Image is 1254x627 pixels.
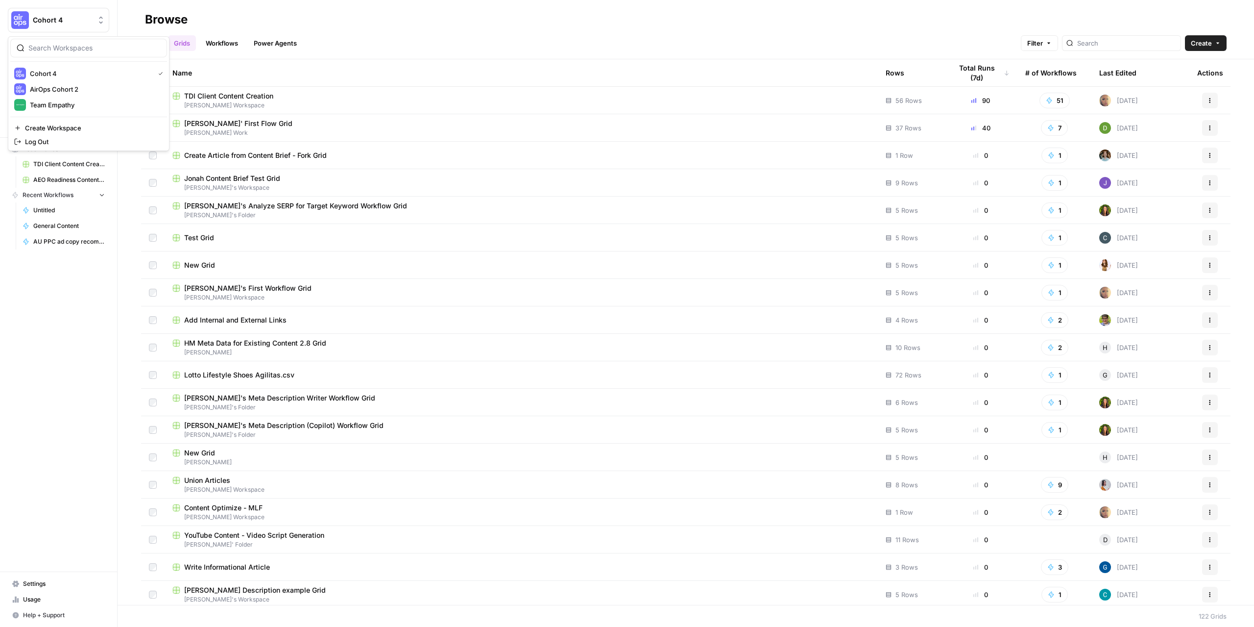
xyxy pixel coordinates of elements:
span: 5 Rows [895,425,918,435]
span: [PERSON_NAME]'s Folder [172,430,870,439]
span: Team Empathy [30,100,159,110]
div: 0 [952,562,1010,572]
div: [DATE] [1099,451,1138,463]
a: HM Meta Data for Existing Content 2.8 Grid[PERSON_NAME] [172,338,870,357]
a: YouTube Content - Video Script Generation[PERSON_NAME]' Folder [172,530,870,549]
img: 5os6fqfoz3fj3famzncg4cvo6d4f [1099,424,1111,436]
span: H [1103,452,1108,462]
div: 0 [952,233,1010,243]
span: AirOps Cohort 2 [30,84,159,94]
a: Untitled [18,202,109,218]
div: [DATE] [1099,259,1138,271]
button: Workspace: Cohort 4 [8,8,109,32]
img: Cohort 4 Logo [11,11,29,29]
a: [PERSON_NAME]'s Meta Description (Copilot) Workflow Grid[PERSON_NAME]'s Folder [172,421,870,439]
button: 51 [1039,93,1070,108]
div: 0 [952,398,1010,407]
span: [PERSON_NAME]'s Folder [172,403,870,412]
img: jpi2mj6ns58tksswu06lvanbxbq7 [1099,177,1111,189]
span: Cohort 4 [33,15,92,25]
div: 0 [952,205,1010,215]
a: Power Agents [248,35,303,51]
div: 0 [952,535,1010,545]
span: New Grid [184,260,215,270]
a: Content Optimize - MLF[PERSON_NAME] Workspace [172,503,870,522]
button: 1 [1041,367,1068,383]
span: 5 Rows [895,288,918,298]
a: Lotto Lifestyle Shoes Agilitas.csv [172,370,870,380]
span: [PERSON_NAME] Workspace [172,513,870,522]
span: Usage [23,595,105,604]
input: Search [1077,38,1177,48]
span: G [1103,370,1108,380]
span: 56 Rows [895,96,922,105]
span: Untitled [33,206,105,215]
button: Help + Support [8,607,109,623]
a: AU PPC ad copy recommendations [[PERSON_NAME]] [18,234,109,250]
div: Browse [145,12,188,27]
img: zokwlwkpbrcdr2sqfe3mvfff4ga3 [1099,150,1111,161]
img: 3db0e3vu3iook0fa2xtnccyowssc [1099,589,1111,601]
div: 0 [952,178,1010,188]
span: New Grid [184,448,215,458]
span: Content Optimize - MLF [184,503,263,513]
span: AU PPC ad copy recommendations [[PERSON_NAME]] [33,237,105,246]
div: 122 Grids [1199,611,1227,621]
img: rpnue5gqhgwwz5ulzsshxcaclga5 [1099,287,1111,299]
div: [DATE] [1099,232,1138,244]
span: [PERSON_NAME]' First Flow Grid [184,119,292,128]
span: TDI Client Content Creation [33,160,105,169]
button: 1 [1041,257,1068,273]
a: New Grid[PERSON_NAME] [172,448,870,467]
div: [DATE] [1099,397,1138,408]
div: # of Workflows [1025,59,1077,86]
span: HM Meta Data for Existing Content 2.8 Grid [184,338,326,348]
img: wqouze03vak4o7r0iykpfqww9cw8 [1099,479,1111,491]
img: 5os6fqfoz3fj3famzncg4cvo6d4f [1099,204,1111,216]
span: D [1103,535,1108,545]
div: 0 [952,507,1010,517]
span: [PERSON_NAME]'s Meta Description Writer Workflow Grid [184,393,375,403]
span: 11 Rows [895,535,919,545]
span: [PERSON_NAME]'s Workspace [172,595,870,604]
a: Workflows [200,35,244,51]
a: Test Grid [172,233,870,243]
div: [DATE] [1099,506,1138,518]
span: 5 Rows [895,205,918,215]
button: Filter [1021,35,1058,51]
div: [DATE] [1099,369,1138,381]
span: Help + Support [23,611,105,620]
div: [DATE] [1099,95,1138,106]
div: 0 [952,288,1010,298]
span: H [1103,343,1108,352]
span: 10 Rows [895,343,920,352]
span: [PERSON_NAME] Workspace [172,293,870,302]
a: Union Articles[PERSON_NAME] Workspace [172,476,870,494]
div: [DATE] [1099,287,1138,299]
img: Team Empathy Logo [14,99,26,111]
div: 0 [952,343,1010,352]
div: Workspace: Cohort 4 [8,36,169,151]
div: 0 [952,480,1010,490]
span: [PERSON_NAME]'s Analyze SERP for Target Keyword Workflow Grid [184,201,407,211]
div: [DATE] [1099,122,1138,134]
img: rpnue5gqhgwwz5ulzsshxcaclga5 [1099,506,1111,518]
div: 0 [952,150,1010,160]
button: Recent Workflows [8,188,109,202]
span: Create Article from Content Brief - Fork Grid [184,150,327,160]
a: [PERSON_NAME]' First Flow Grid[PERSON_NAME] Work [172,119,870,137]
img: qd2a6s3w5hfdcqb82ik0wk3no9aw [1099,561,1111,573]
div: Name [172,59,870,86]
div: [DATE] [1099,534,1138,546]
span: TDI Client Content Creation [184,91,273,101]
button: 1 [1041,175,1068,191]
button: 1 [1041,395,1068,410]
span: Create Workspace [25,123,159,133]
a: Create Article from Content Brief - Fork Grid [172,150,870,160]
span: 72 Rows [895,370,921,380]
div: Last Edited [1099,59,1136,86]
span: 37 Rows [895,123,921,133]
span: Log Out [25,137,159,147]
a: TDI Client Content Creation [18,156,109,172]
a: [PERSON_NAME] Description example Grid[PERSON_NAME]'s Workspace [172,585,870,604]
